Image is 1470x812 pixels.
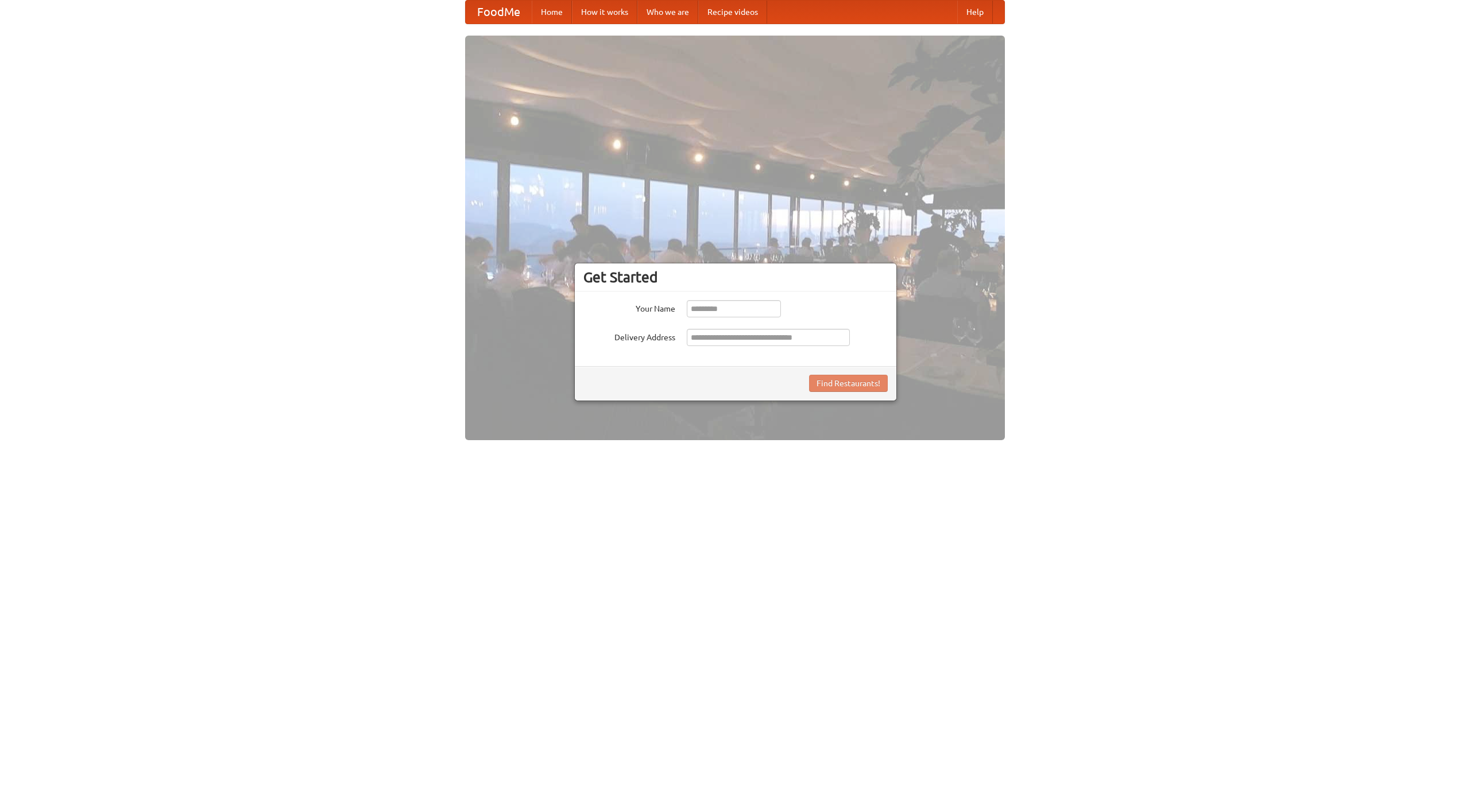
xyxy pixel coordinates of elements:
label: Your Name [583,300,675,314]
a: Who we are [637,1,698,24]
a: Recipe videos [698,1,767,24]
button: Find Restaurants! [809,375,888,392]
a: FoodMe [466,1,532,24]
a: Help [957,1,993,24]
label: Delivery Address [583,329,675,343]
a: How it works [572,1,637,24]
h3: Get Started [583,269,888,286]
a: Home [532,1,572,24]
